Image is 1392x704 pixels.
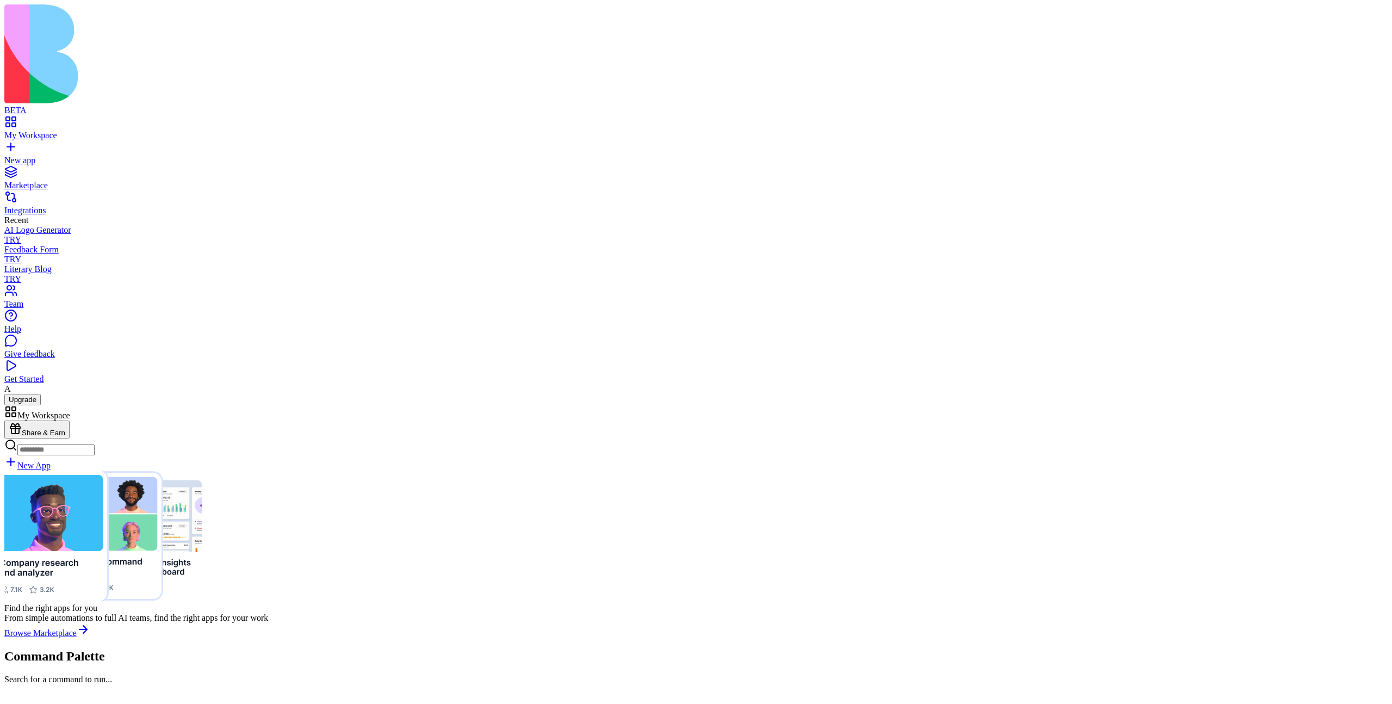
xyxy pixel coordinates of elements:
div: TRY [4,255,1388,264]
div: Help [4,324,1388,334]
div: Get Started [4,374,1388,384]
span: Share & Earn [22,429,65,437]
div: TRY [4,274,1388,284]
div: My Workspace [4,131,1388,140]
a: Team [4,289,1388,309]
a: Integrations [4,196,1388,215]
a: Literary BlogTRY [4,264,1388,284]
span: A [4,384,11,393]
a: Feedback FormTRY [4,245,1388,264]
img: Frame_181_egmpey.png [4,471,237,601]
button: Share & Earn [4,421,70,439]
a: New App [4,461,51,470]
div: BETA [4,106,1388,115]
div: New app [4,156,1388,165]
div: Integrations [4,206,1388,215]
div: Literary Blog [4,264,1388,274]
span: Recent [4,215,28,225]
div: From simple automations to full AI teams, find the right apps for your work [4,613,1388,623]
a: My Workspace [4,121,1388,140]
a: Get Started [4,365,1388,384]
div: Find the right apps for you [4,603,1388,613]
button: Upgrade [4,394,41,405]
a: Upgrade [4,394,41,404]
a: New app [4,146,1388,165]
h2: Command Palette [4,649,1388,664]
a: Give feedback [4,339,1388,359]
a: AI Logo GeneratorTRY [4,225,1388,245]
p: Search for a command to run... [4,675,1388,684]
div: Give feedback [4,349,1388,359]
a: BETA [4,96,1388,115]
span: My Workspace [17,411,70,420]
div: Team [4,299,1388,309]
div: AI Logo Generator [4,225,1388,235]
a: Marketplace [4,171,1388,190]
img: logo [4,4,442,103]
a: Help [4,314,1388,334]
div: TRY [4,235,1388,245]
div: Feedback Form [4,245,1388,255]
a: Browse Marketplace [4,628,90,638]
div: Marketplace [4,181,1388,190]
